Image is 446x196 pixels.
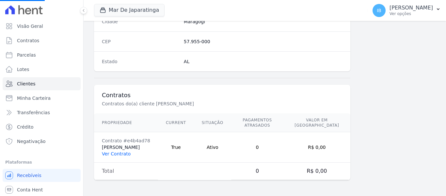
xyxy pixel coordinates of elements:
span: Recebíveis [17,172,41,179]
a: Negativação [3,135,81,148]
p: [PERSON_NAME] [390,5,433,11]
span: Crédito [17,124,34,130]
span: Lotes [17,66,29,73]
span: IB [377,8,381,13]
td: Ativo [194,132,231,163]
a: Transferências [3,106,81,119]
dt: Estado [102,58,179,65]
th: Situação [194,114,231,132]
p: Ver opções [390,11,433,16]
span: Minha Carteira [17,95,51,101]
td: [PERSON_NAME] [94,132,158,163]
a: Recebíveis [3,169,81,182]
button: IB [PERSON_NAME] Ver opções [367,1,446,20]
span: Parcelas [17,52,36,58]
td: R$ 0,00 [283,132,350,163]
button: Mar De Japaratinga [94,4,165,16]
th: Pagamentos Atrasados [231,114,284,132]
dd: AL [184,58,342,65]
a: Lotes [3,63,81,76]
a: Contratos [3,34,81,47]
td: R$ 0,00 [283,163,350,180]
th: Propriedade [94,114,158,132]
td: Total [94,163,158,180]
div: Plataformas [5,158,78,166]
a: Visão Geral [3,20,81,33]
td: 0 [231,163,284,180]
a: Minha Carteira [3,92,81,105]
a: Parcelas [3,48,81,62]
span: Clientes [17,80,35,87]
span: Transferências [17,109,50,116]
dd: 57.955-000 [184,38,342,45]
div: Contrato #e4b4ad78 [102,137,150,144]
dt: CEP [102,38,179,45]
th: Valor em [GEOGRAPHIC_DATA] [283,114,350,132]
span: Negativação [17,138,46,145]
td: 0 [231,132,284,163]
span: Conta Hent [17,187,43,193]
span: Visão Geral [17,23,43,29]
dt: Cidade [102,18,179,25]
a: Clientes [3,77,81,90]
a: Crédito [3,120,81,134]
h3: Contratos [102,91,342,99]
p: Contratos do(a) cliente [PERSON_NAME] [102,100,321,107]
dd: Maragogi [184,18,342,25]
td: True [158,132,194,163]
th: Current [158,114,194,132]
a: Ver Contrato [102,151,131,156]
span: Contratos [17,37,39,44]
